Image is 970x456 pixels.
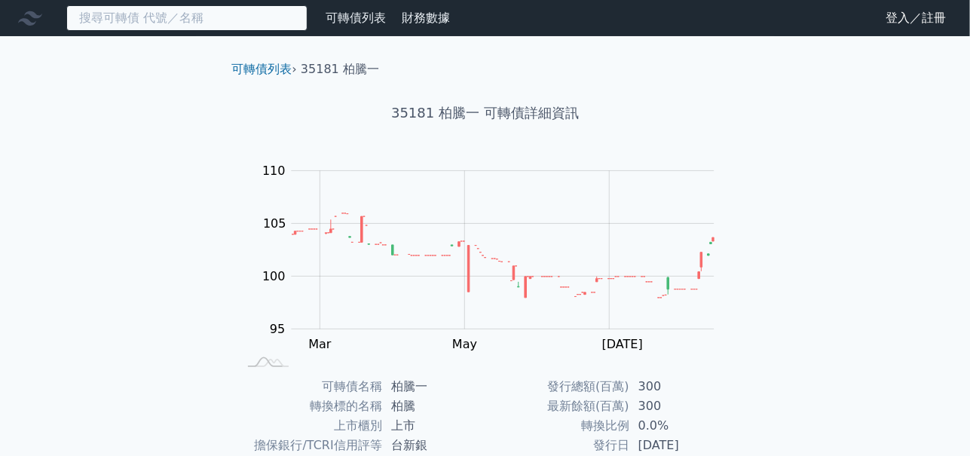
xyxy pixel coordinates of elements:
td: 300 [629,377,733,396]
tspan: 95 [270,322,285,336]
td: 台新銀 [382,436,485,455]
a: 可轉債列表 [326,11,386,25]
tspan: 100 [262,269,286,283]
tspan: May [452,337,477,351]
g: Chart [255,164,737,351]
td: 發行總額(百萬) [485,377,629,396]
input: 搜尋可轉債 代號／名稱 [66,5,308,31]
a: 可轉債列表 [232,62,292,76]
a: 財務數據 [402,11,450,25]
tspan: Mar [309,337,332,351]
td: 300 [629,396,733,416]
h1: 35181 柏騰一 可轉債詳細資訊 [220,103,751,124]
td: 轉換標的名稱 [238,396,382,416]
td: [DATE] [629,436,733,455]
td: 可轉債名稱 [238,377,382,396]
tspan: [DATE] [602,337,643,351]
td: 擔保銀行/TCRI信用評等 [238,436,382,455]
li: › [232,60,297,78]
td: 上市櫃別 [238,416,382,436]
td: 發行日 [485,436,629,455]
a: 登入／註冊 [874,6,958,30]
tspan: 105 [263,216,286,231]
td: 0.0% [629,416,733,436]
td: 柏騰一 [382,377,485,396]
td: 柏騰 [382,396,485,416]
td: 上市 [382,416,485,436]
td: 轉換比例 [485,416,629,436]
li: 35181 柏騰一 [301,60,379,78]
td: 最新餘額(百萬) [485,396,629,416]
tspan: 110 [262,164,286,178]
